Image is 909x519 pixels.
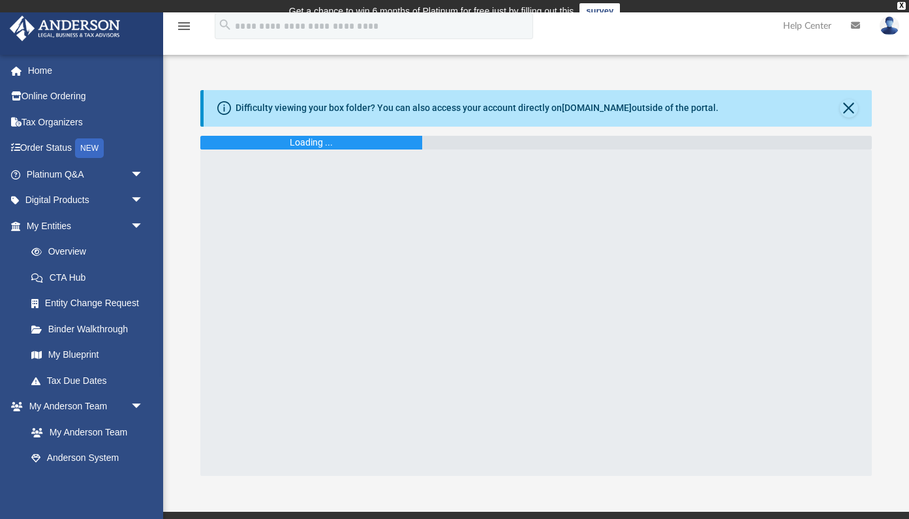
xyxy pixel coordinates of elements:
a: My Anderson Teamarrow_drop_down [9,394,157,420]
a: Tax Due Dates [18,368,163,394]
i: menu [176,18,192,34]
a: My Anderson Team [18,419,150,445]
img: User Pic [880,16,899,35]
span: arrow_drop_down [131,161,157,188]
a: Home [9,57,163,84]
a: Platinum Q&Aarrow_drop_down [9,161,163,187]
a: [DOMAIN_NAME] [562,102,632,113]
div: Loading ... [290,136,333,149]
div: NEW [75,138,104,158]
a: Entity Change Request [18,291,163,317]
span: arrow_drop_down [131,394,157,420]
div: Difficulty viewing your box folder? You can also access your account directly on outside of the p... [236,101,718,115]
a: My Entitiesarrow_drop_down [9,213,163,239]
a: Binder Walkthrough [18,316,163,342]
a: menu [176,25,192,34]
a: My Blueprint [18,342,157,368]
i: search [218,18,232,32]
a: Anderson System [18,445,157,471]
a: Client Referrals [18,471,157,497]
a: Online Ordering [9,84,163,110]
span: arrow_drop_down [131,187,157,214]
a: Digital Productsarrow_drop_down [9,187,163,213]
div: Get a chance to win 6 months of Platinum for free just by filling out this [289,3,574,19]
a: CTA Hub [18,264,163,291]
a: survey [579,3,620,19]
a: Tax Organizers [9,109,163,135]
div: close [897,2,906,10]
a: Overview [18,239,163,265]
a: Order StatusNEW [9,135,163,162]
img: Anderson Advisors Platinum Portal [6,16,124,41]
button: Close [840,99,858,118]
span: arrow_drop_down [131,213,157,240]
